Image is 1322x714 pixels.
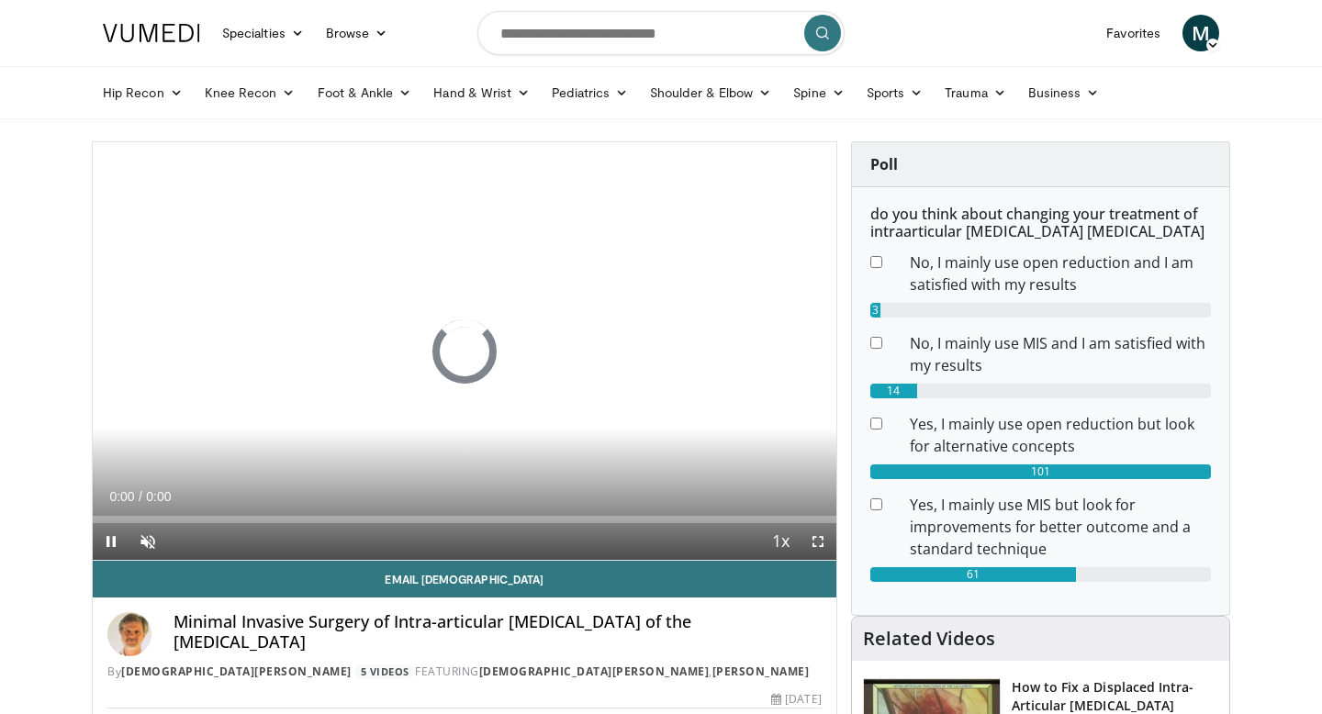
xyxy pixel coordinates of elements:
a: Sports [856,74,935,111]
span: 0:00 [146,489,171,504]
span: / [139,489,142,504]
a: [DEMOGRAPHIC_DATA][PERSON_NAME] [121,664,352,679]
a: Email [DEMOGRAPHIC_DATA] [93,561,836,597]
a: Foot & Ankle [307,74,423,111]
h4: Related Videos [863,628,995,650]
a: [DEMOGRAPHIC_DATA][PERSON_NAME] [479,664,710,679]
a: Trauma [934,74,1017,111]
a: Business [1017,74,1111,111]
a: Spine [782,74,855,111]
img: Avatar [107,612,151,656]
a: Hip Recon [92,74,194,111]
div: By FEATURING , [107,664,822,680]
a: Favorites [1095,15,1171,51]
div: 101 [870,464,1211,479]
a: 5 Videos [354,664,415,680]
a: Knee Recon [194,74,307,111]
dd: No, I mainly use MIS and I am satisfied with my results [896,332,1225,376]
a: Browse [315,15,399,51]
input: Search topics, interventions [477,11,845,55]
img: VuMedi Logo [103,24,200,42]
h4: Minimal Invasive Surgery of Intra-articular [MEDICAL_DATA] of the [MEDICAL_DATA] [174,612,822,652]
a: Shoulder & Elbow [639,74,782,111]
div: 14 [870,384,917,398]
button: Unmute [129,523,166,560]
video-js: Video Player [93,142,836,561]
dd: Yes, I mainly use MIS but look for improvements for better outcome and a standard technique [896,494,1225,560]
a: Hand & Wrist [422,74,541,111]
div: Progress Bar [93,516,836,523]
button: Playback Rate [763,523,800,560]
span: 0:00 [109,489,134,504]
a: Specialties [211,15,315,51]
dd: No, I mainly use open reduction and I am satisfied with my results [896,251,1225,296]
h6: do you think about changing your treatment of intraarticular [MEDICAL_DATA] [MEDICAL_DATA] [870,206,1211,240]
button: Pause [93,523,129,560]
button: Fullscreen [800,523,836,560]
div: 61 [870,567,1076,582]
a: M [1182,15,1219,51]
div: 3 [870,303,880,318]
dd: Yes, I mainly use open reduction but look for alternative concepts [896,413,1225,457]
div: [DATE] [771,691,821,708]
a: Pediatrics [541,74,639,111]
a: [PERSON_NAME] [712,664,810,679]
strong: Poll [870,154,898,174]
